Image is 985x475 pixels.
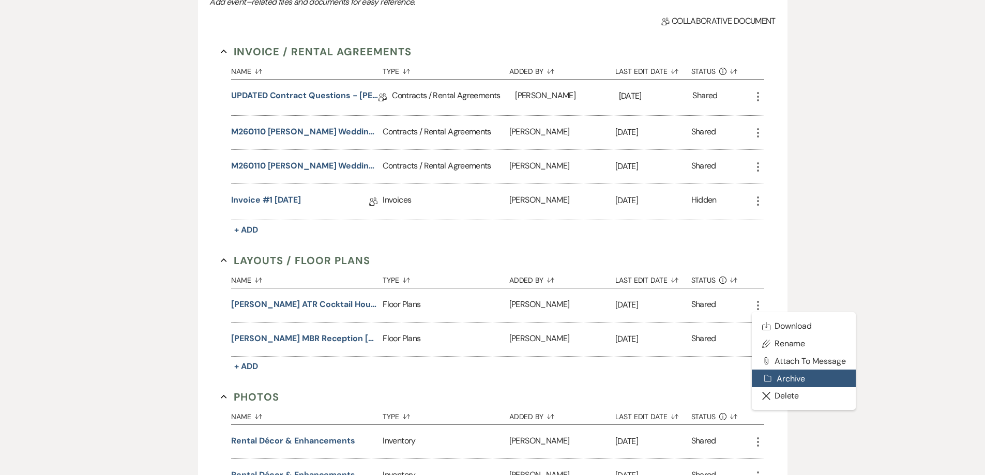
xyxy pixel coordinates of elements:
[509,184,615,220] div: [PERSON_NAME]
[231,268,383,288] button: Name
[234,361,258,372] span: + Add
[383,59,509,79] button: Type
[383,150,509,183] div: Contracts / Rental Agreements
[383,405,509,424] button: Type
[661,15,775,27] span: Collaborative document
[752,352,856,370] button: Attach to Message
[515,80,618,115] div: [PERSON_NAME]
[231,223,261,237] button: + Add
[509,116,615,149] div: [PERSON_NAME]
[231,160,378,172] button: M260110 [PERSON_NAME] Wedding Contract [DATE] - Countersigned
[221,389,279,405] button: Photos
[231,405,383,424] button: Name
[752,335,856,353] button: Rename
[615,332,691,346] p: [DATE]
[509,323,615,356] div: [PERSON_NAME]
[691,298,716,312] div: Shared
[509,288,615,322] div: [PERSON_NAME]
[383,184,509,220] div: Invoices
[615,126,691,139] p: [DATE]
[231,194,301,210] a: Invoice #1 [DATE]
[383,288,509,322] div: Floor Plans
[752,317,856,335] a: Download
[509,268,615,288] button: Added By
[231,298,378,311] button: [PERSON_NAME] ATR Cocktail Hour [DATE]
[221,253,370,268] button: Layouts / Floor Plans
[231,126,378,138] button: M260110 [PERSON_NAME] Wedding Contract [DATE]
[691,413,716,420] span: Status
[691,435,716,449] div: Shared
[691,126,716,140] div: Shared
[231,89,378,105] a: UPDATED Contract Questions - [PERSON_NAME] Ballroom Weddings
[619,89,693,103] p: [DATE]
[615,298,691,312] p: [DATE]
[615,405,691,424] button: Last Edit Date
[615,59,691,79] button: Last Edit Date
[615,160,691,173] p: [DATE]
[231,435,355,447] button: Rental Décor & Enhancements
[691,194,717,210] div: Hidden
[383,323,509,356] div: Floor Plans
[221,44,412,59] button: Invoice / Rental Agreements
[231,359,261,374] button: + Add
[383,425,509,458] div: Inventory
[691,332,716,346] div: Shared
[752,387,856,405] button: Delete
[691,405,752,424] button: Status
[383,268,509,288] button: Type
[691,277,716,284] span: Status
[231,59,383,79] button: Name
[615,194,691,207] p: [DATE]
[691,268,752,288] button: Status
[234,224,258,235] span: + Add
[615,435,691,448] p: [DATE]
[692,89,717,105] div: Shared
[752,370,856,387] button: Archive
[509,150,615,183] div: [PERSON_NAME]
[509,425,615,458] div: [PERSON_NAME]
[691,59,752,79] button: Status
[392,80,515,115] div: Contracts / Rental Agreements
[615,268,691,288] button: Last Edit Date
[231,332,378,345] button: [PERSON_NAME] MBR Reception [DATE]
[691,160,716,174] div: Shared
[509,405,615,424] button: Added By
[383,116,509,149] div: Contracts / Rental Agreements
[509,59,615,79] button: Added By
[691,68,716,75] span: Status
